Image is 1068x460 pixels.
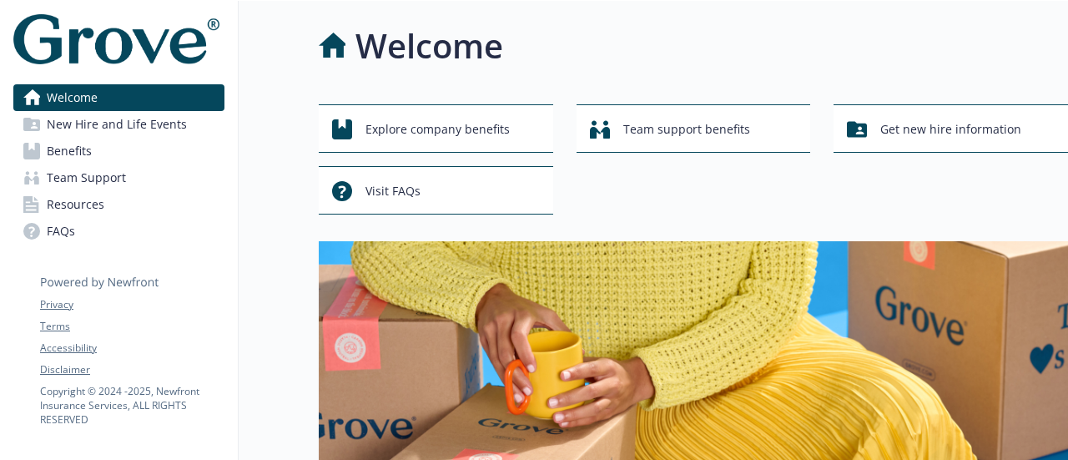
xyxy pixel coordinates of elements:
[13,111,224,138] a: New Hire and Life Events
[47,84,98,111] span: Welcome
[13,84,224,111] a: Welcome
[47,138,92,164] span: Benefits
[13,191,224,218] a: Resources
[40,362,224,377] a: Disclaimer
[40,384,224,427] p: Copyright © 2024 - 2025 , Newfront Insurance Services, ALL RIGHTS RESERVED
[355,21,503,71] h1: Welcome
[834,104,1068,153] button: Get new hire information
[47,218,75,245] span: FAQs
[577,104,811,153] button: Team support benefits
[40,341,224,356] a: Accessibility
[319,104,553,153] button: Explore company benefits
[365,114,510,145] span: Explore company benefits
[47,164,126,191] span: Team Support
[40,319,224,334] a: Terms
[40,297,224,312] a: Privacy
[13,218,224,245] a: FAQs
[880,114,1021,145] span: Get new hire information
[47,111,187,138] span: New Hire and Life Events
[365,175,421,207] span: Visit FAQs
[623,114,750,145] span: Team support benefits
[13,164,224,191] a: Team Support
[47,191,104,218] span: Resources
[319,166,553,215] button: Visit FAQs
[13,138,224,164] a: Benefits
